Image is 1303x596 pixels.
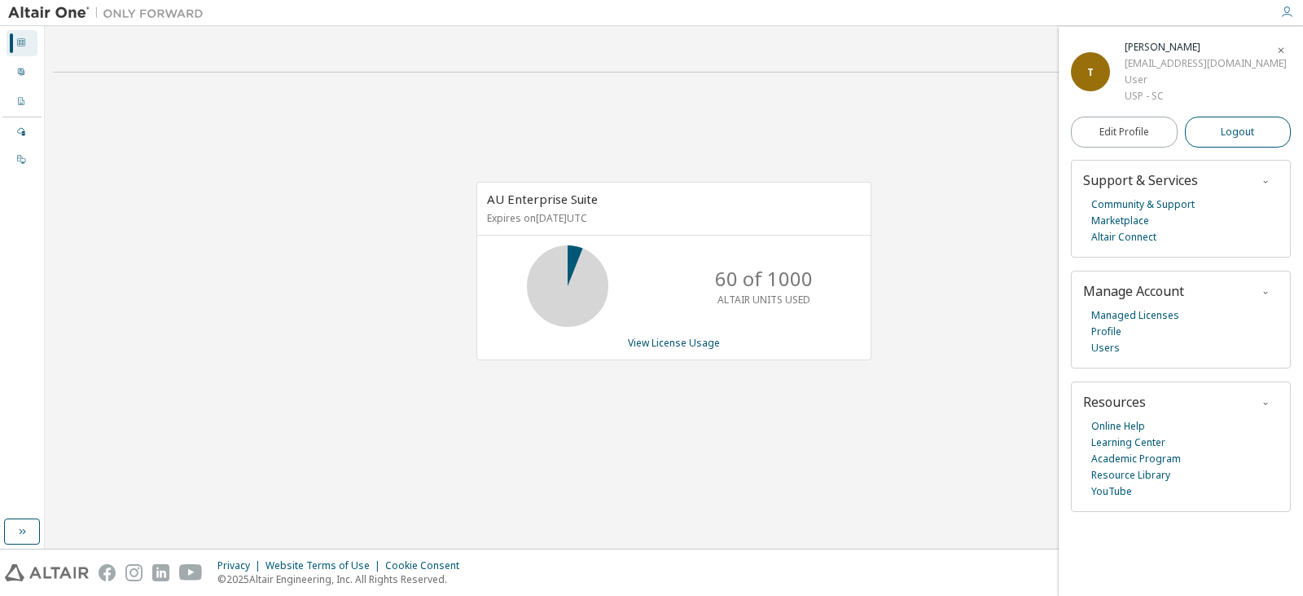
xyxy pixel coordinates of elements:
span: Manage Account [1083,282,1184,300]
a: Altair Connect [1091,229,1156,245]
div: Privacy [217,559,265,572]
div: On Prem [7,147,37,173]
span: T [1087,65,1094,79]
img: facebook.svg [99,564,116,581]
span: Support & Services [1083,171,1198,189]
a: Online Help [1091,418,1145,435]
a: Learning Center [1091,435,1165,451]
div: Website Terms of Use [265,559,385,572]
p: © 2025 Altair Engineering, Inc. All Rights Reserved. [217,572,469,586]
div: USP - SC [1125,88,1287,104]
div: User [1125,72,1287,88]
a: Community & Support [1091,196,1195,213]
div: User Profile [7,60,37,86]
img: Altair One [8,5,212,21]
button: Logout [1185,117,1292,148]
span: Edit Profile [1099,126,1149,139]
div: Thiago Germano [1125,39,1287,55]
span: Resources [1083,393,1146,411]
a: View License Usage [628,336,720,350]
a: Managed Licenses [1091,307,1179,324]
div: Dashboard [7,30,37,56]
p: ALTAIR UNITS USED [717,293,810,307]
div: [EMAIL_ADDRESS][DOMAIN_NAME] [1125,55,1287,72]
img: linkedin.svg [152,564,169,581]
a: Profile [1091,324,1121,340]
a: YouTube [1091,483,1132,500]
img: youtube.svg [179,564,203,581]
p: Expires on [DATE] UTC [487,211,857,225]
div: Company Profile [7,89,37,115]
div: Cookie Consent [385,559,469,572]
a: Resource Library [1091,467,1170,483]
span: Logout [1221,124,1254,140]
a: Academic Program [1091,451,1181,467]
div: Managed [7,119,37,145]
p: 60 of 1000 [715,265,813,293]
span: AU Enterprise Suite [487,191,598,207]
a: Edit Profile [1071,117,1178,148]
a: Users [1091,340,1120,356]
img: instagram.svg [125,564,143,581]
img: altair_logo.svg [5,564,89,581]
a: Marketplace [1091,213,1149,229]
